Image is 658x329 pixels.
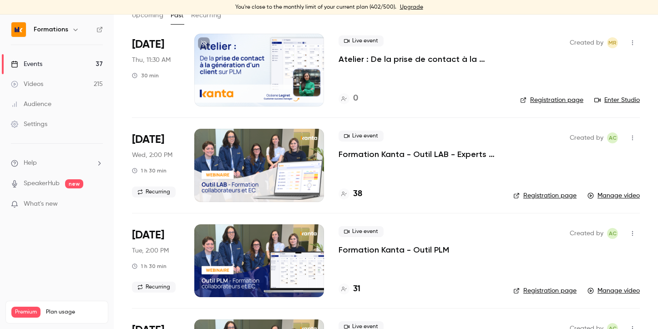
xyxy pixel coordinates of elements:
[132,129,180,202] div: Oct 8 Wed, 2:00 PM (Europe/Paris)
[353,283,360,295] h4: 31
[46,309,102,316] span: Plan usage
[132,8,163,23] button: Upcoming
[339,149,499,160] a: Formation Kanta - Outil LAB - Experts Comptables & Collaborateurs
[11,100,51,109] div: Audience
[132,224,180,297] div: Oct 7 Tue, 2:00 PM (Europe/Paris)
[339,188,362,200] a: 38
[132,151,172,160] span: Wed, 2:00 PM
[353,188,362,200] h4: 38
[520,96,583,105] a: Registration page
[609,228,617,239] span: AC
[570,37,603,48] span: Created by
[171,8,184,23] button: Past
[24,199,58,209] span: What's new
[132,56,171,65] span: Thu, 11:30 AM
[513,286,577,295] a: Registration page
[570,228,603,239] span: Created by
[24,158,37,168] span: Help
[339,54,506,65] a: Atelier : De la prise de contact à la génération d'un client sur PLM
[132,282,176,293] span: Recurring
[608,37,617,48] span: MR
[65,179,83,188] span: new
[92,200,103,208] iframe: Noticeable Trigger
[339,92,358,105] a: 0
[607,37,618,48] span: Marion Roquet
[587,191,640,200] a: Manage video
[34,25,68,34] h6: Formations
[11,158,103,168] li: help-dropdown-opener
[339,283,360,295] a: 31
[11,22,26,37] img: Formations
[132,167,167,174] div: 1 h 30 min
[339,35,384,46] span: Live event
[132,34,180,106] div: Oct 9 Thu, 11:30 AM (Europe/Paris)
[607,228,618,239] span: Anaïs Cachelou
[11,80,43,89] div: Videos
[607,132,618,143] span: Anaïs Cachelou
[513,191,577,200] a: Registration page
[132,228,164,243] span: [DATE]
[11,60,42,69] div: Events
[132,187,176,197] span: Recurring
[132,37,164,52] span: [DATE]
[132,132,164,147] span: [DATE]
[191,8,222,23] button: Recurring
[11,307,40,318] span: Premium
[11,120,47,129] div: Settings
[132,72,159,79] div: 30 min
[587,286,640,295] a: Manage video
[339,131,384,142] span: Live event
[353,92,358,105] h4: 0
[400,4,423,11] a: Upgrade
[570,132,603,143] span: Created by
[594,96,640,105] a: Enter Studio
[339,244,449,255] a: Formation Kanta - Outil PLM
[132,263,167,270] div: 1 h 30 min
[609,132,617,143] span: AC
[24,179,60,188] a: SpeakerHub
[132,246,169,255] span: Tue, 2:00 PM
[339,226,384,237] span: Live event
